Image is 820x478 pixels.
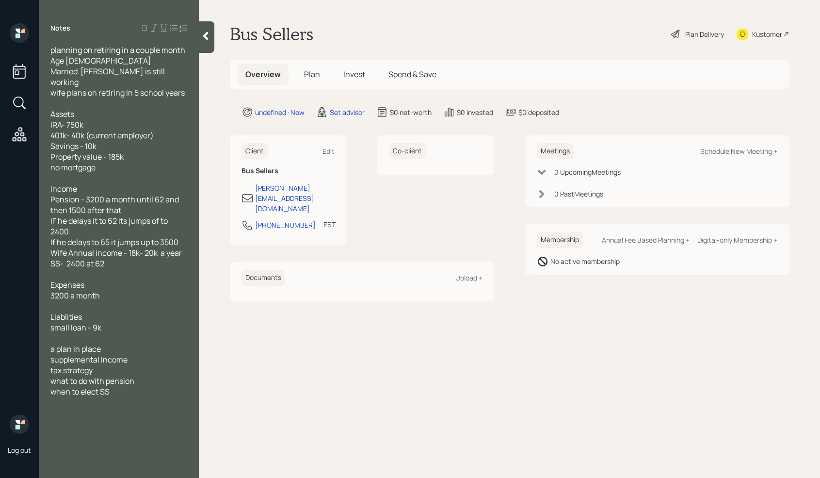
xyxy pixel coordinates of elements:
[50,312,101,333] span: Liablities small loan - 9k
[455,273,482,282] div: Upload +
[554,189,603,199] div: 0 Past Meeting s
[323,219,336,230] div: EST
[697,235,777,245] div: Digital-only Membership +
[255,183,335,214] div: [PERSON_NAME][EMAIL_ADDRESS][DOMAIN_NAME]
[8,445,31,455] div: Log out
[230,23,313,45] h1: Bus Sellers
[537,232,583,248] h6: Membership
[50,344,134,397] span: a plan in place supplemental Income tax strategy what to do with pension when to elect SS
[241,167,335,175] h6: Bus Sellers
[50,45,185,98] span: planning on retiring in a couple month Age [DEMOGRAPHIC_DATA] Married [PERSON_NAME] is still work...
[241,270,285,286] h6: Documents
[50,23,70,33] label: Notes
[50,109,154,173] span: Assets IRA- 750k 401k- 40k (current employer) Savings - 10k Property value - 185k no mortgage
[245,69,281,80] span: Overview
[304,69,320,80] span: Plan
[330,107,365,117] div: Set advisor
[700,147,777,156] div: Schedule New Meeting +
[50,280,100,301] span: Expenses 3200 a month
[255,107,305,117] div: undefined · New
[554,167,621,177] div: 0 Upcoming Meeting s
[550,256,620,266] div: No active membership
[50,183,182,269] span: Income Pension - 3200 a month until 62 and then 1500 after that IF he delays it to 62 its jumps o...
[537,143,574,159] h6: Meetings
[752,29,782,39] div: Kustomer
[343,69,365,80] span: Invest
[322,147,335,156] div: Edit
[602,235,690,245] div: Annual Fee Based Planning +
[241,143,268,159] h6: Client
[518,107,559,117] div: $0 deposited
[457,107,493,117] div: $0 invested
[388,69,436,80] span: Spend & Save
[685,29,724,39] div: Plan Delivery
[10,414,29,434] img: retirable_logo.png
[389,143,426,159] h6: Co-client
[255,220,316,230] div: [PHONE_NUMBER]
[390,107,432,117] div: $0 net-worth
